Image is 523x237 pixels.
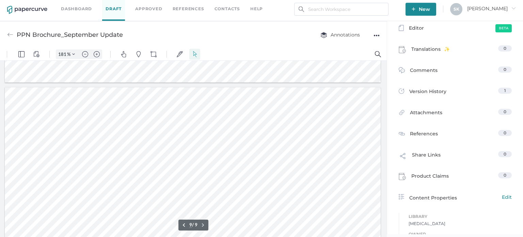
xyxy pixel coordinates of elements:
[399,88,404,95] img: versions-icon.ee5af6b0.svg
[410,130,438,139] span: References
[409,220,512,227] span: [MEDICAL_DATA]
[177,3,183,9] img: default-sign.svg
[399,151,512,164] a: Share Links0
[314,28,367,41] button: Annotations
[399,193,512,202] a: Content PropertiesEdit
[16,1,27,12] button: Panel
[504,46,506,51] span: 0
[412,151,441,164] span: Share Links
[180,173,188,181] button: Previous page
[148,1,159,12] button: Shapes
[504,173,506,178] span: 0
[399,131,405,137] img: reference-icon.cd0ee6a9.svg
[7,32,13,38] img: back-arrow-grey.72011ae3.svg
[91,1,102,11] button: Zoom in
[504,67,506,72] span: 0
[410,66,438,77] span: Comments
[72,5,75,8] img: chevron.svg
[504,109,506,114] span: 0
[399,46,406,54] img: claims-icon.71597b81.svg
[399,24,512,33] a: EditorBeta
[80,1,91,11] button: Zoom out
[121,3,127,9] img: default-pan.svg
[399,25,404,31] img: template-icon-grey.e69f4ded.svg
[399,109,512,119] a: Attachments0
[67,3,70,9] span: %
[375,3,381,9] img: default-magnifying-glass.svg
[399,67,405,75] img: comment-icon.4fbda5a2.svg
[173,5,204,13] a: References
[136,3,142,9] img: default-pin.svg
[399,130,512,139] a: References0
[412,3,430,16] span: New
[294,3,389,16] input: Search Workspace
[133,1,144,12] button: Pins
[82,3,88,9] img: default-minus.svg
[511,6,516,11] i: arrow_right
[409,213,512,220] span: Library
[299,6,304,12] img: search.bf03fe8b.svg
[320,32,360,38] span: Annotations
[406,3,436,16] button: New
[411,45,450,56] span: Translations
[215,5,240,13] a: Contacts
[189,1,200,12] button: Select
[374,31,380,40] div: ●●●
[199,173,207,181] button: Next page
[399,173,406,180] img: claims-icon.71597b81.svg
[250,5,263,13] div: help
[33,3,39,9] img: default-viewcontrols.svg
[454,6,459,12] span: S K
[399,172,512,182] a: Product Claims0
[18,3,25,9] img: default-leftsidepanel.svg
[399,152,407,162] img: share-link-icon.af96a55c.svg
[504,130,506,135] span: 0
[135,5,162,13] a: Approved
[495,24,512,32] span: Beta
[94,3,100,9] img: default-plus.svg
[467,5,516,12] span: [PERSON_NAME]
[504,151,506,157] span: 0
[56,3,67,9] input: Set zoom
[412,7,415,11] img: plus-white.e19ec114.svg
[502,193,512,201] span: Edit
[411,172,449,182] span: Product Claims
[68,1,79,11] button: Zoom Controls
[192,3,198,9] img: default-select.svg
[399,66,512,77] a: Comments0
[320,32,327,38] img: annotation-layers.cc6d0e6b.svg
[17,28,123,41] div: PPN Brochure_September Update
[189,174,197,180] form: / 9
[410,109,442,119] span: Attachments
[373,1,383,12] button: Search
[399,194,404,199] img: content-properties-icon.34d20aed.svg
[399,193,512,202] div: Content Properties
[399,45,512,56] a: Translations0
[174,1,185,12] button: Signatures
[399,88,512,97] a: Version History1
[504,88,506,93] span: 1
[409,88,446,97] span: Version History
[31,1,42,12] button: View Controls
[399,109,405,117] img: attachments-icon.0dd0e375.svg
[61,5,92,13] a: Dashboard
[189,174,192,180] input: Set page
[150,3,157,9] img: shapes-icon.svg
[409,24,424,33] span: Editor
[7,6,47,14] img: papercurve-logo-colour.7244d18c.svg
[118,1,129,12] button: Pan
